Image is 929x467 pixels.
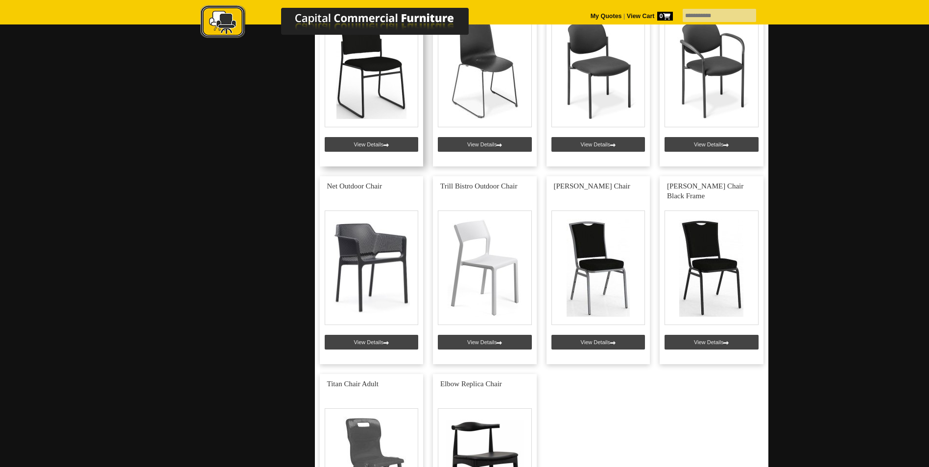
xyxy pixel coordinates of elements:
[627,13,673,20] strong: View Cart
[591,13,622,20] a: My Quotes
[657,12,673,21] span: 0
[173,5,516,41] img: Capital Commercial Furniture Logo
[173,5,516,44] a: Capital Commercial Furniture Logo
[625,13,672,20] a: View Cart0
